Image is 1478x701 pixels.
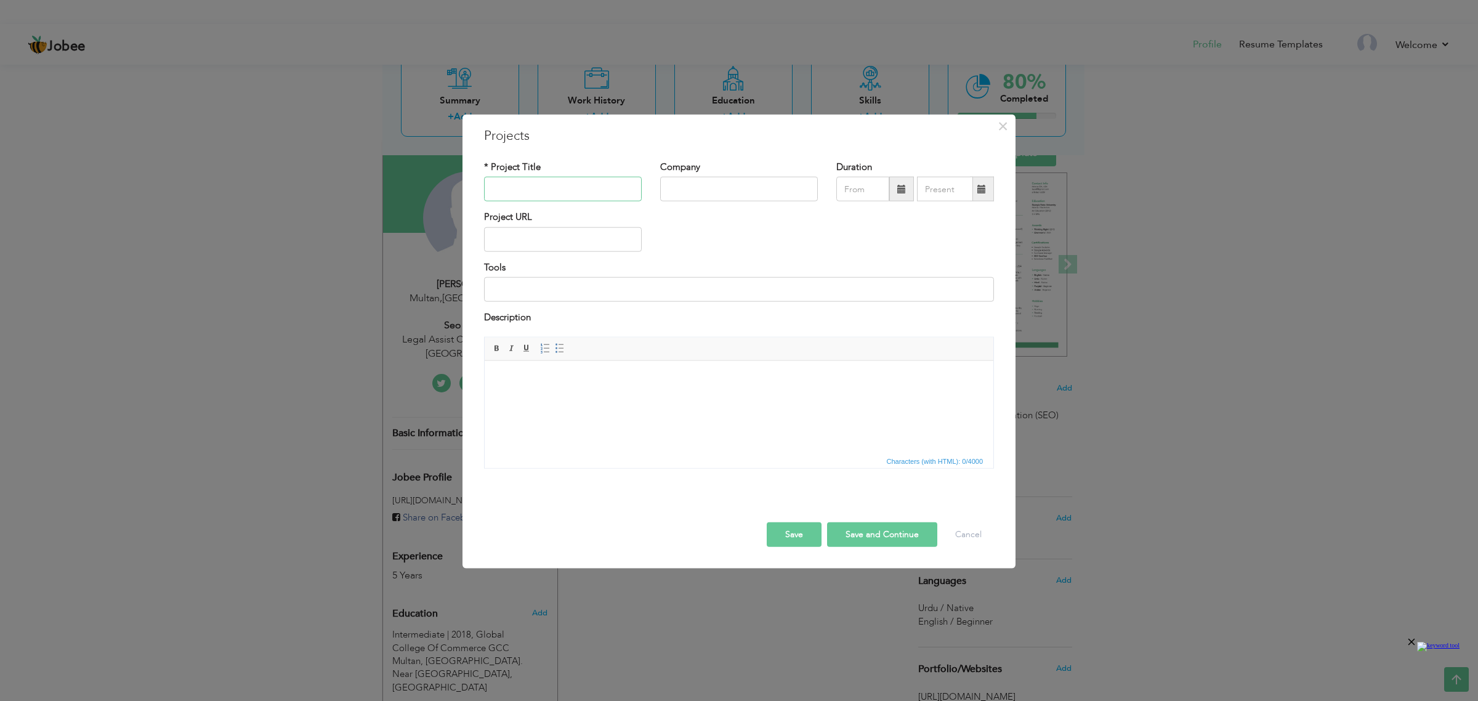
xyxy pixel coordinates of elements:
label: Company [660,161,700,174]
button: Save and Continue [827,522,937,546]
a: Underline [520,341,533,355]
iframe: Rich Text Editor, projectEditor [485,360,993,453]
a: Bold [490,341,504,355]
a: Italic [505,341,519,355]
label: Tools [484,261,506,274]
span: Characters (with HTML): 0/4000 [884,455,986,466]
label: Project URL [484,211,532,224]
button: Save [767,522,822,546]
div: Statistics [884,455,987,466]
input: Present [917,177,973,201]
a: Insert/Remove Bulleted List [553,341,567,355]
a: Insert/Remove Numbered List [538,341,552,355]
h3: Projects [484,127,994,145]
span: × [998,115,1008,137]
input: From [836,177,889,201]
label: * Project Title [484,161,541,174]
button: Cancel [943,522,994,546]
label: Description [484,311,531,324]
button: Close [993,116,1012,136]
label: Duration [836,161,872,174]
